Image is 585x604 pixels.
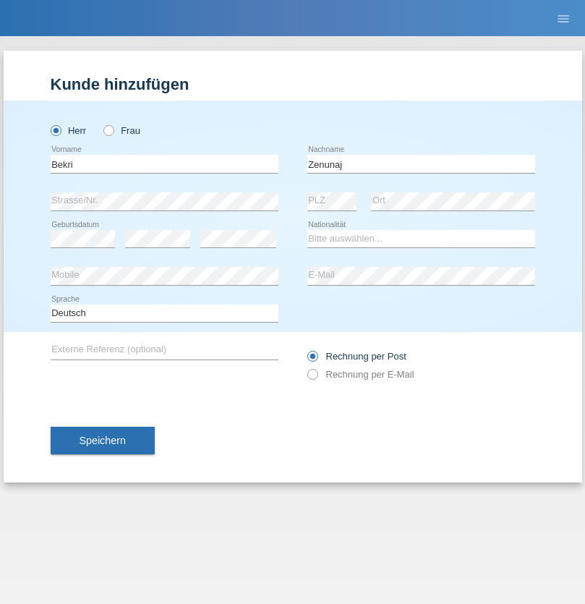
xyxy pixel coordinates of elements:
input: Frau [103,125,113,135]
label: Frau [103,125,140,136]
input: Herr [51,125,60,135]
input: Rechnung per Post [307,351,317,369]
a: menu [549,14,578,22]
input: Rechnung per E-Mail [307,369,317,387]
label: Herr [51,125,87,136]
i: menu [556,12,571,26]
h1: Kunde hinzufügen [51,75,535,93]
label: Rechnung per E-Mail [307,369,414,380]
span: Speichern [80,435,126,446]
button: Speichern [51,427,155,454]
label: Rechnung per Post [307,351,406,362]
